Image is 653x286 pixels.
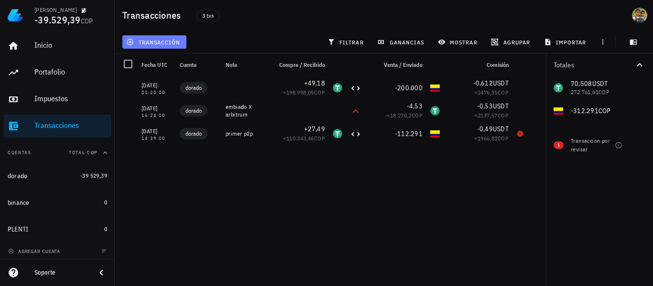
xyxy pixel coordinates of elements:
[314,135,325,142] span: COP
[141,104,172,113] div: [DATE]
[557,141,560,149] span: 1
[283,89,325,96] span: ≈
[440,38,478,46] span: mostrar
[279,61,325,68] span: Compra / Recibido
[412,112,423,119] span: COP
[498,112,509,119] span: COP
[4,218,111,241] a: PLENTI 0
[34,13,81,26] span: -39.529,39
[268,53,329,76] div: Compra / Recibido
[478,135,498,142] span: 1966,83
[333,83,342,93] div: USDT-icon
[493,102,509,110] span: USDT
[226,103,264,118] div: embiado X arbitrum
[474,135,509,142] span: ≈
[4,88,111,111] a: Impuestos
[104,199,107,206] span: 0
[226,130,264,138] div: primer p2p
[498,89,509,96] span: COP
[4,164,111,187] a: dorado -39.529,39
[34,269,88,276] div: Soporte
[554,62,634,68] div: Totales
[304,79,326,87] span: +49,18
[286,135,314,142] span: 110.343,46
[4,191,111,214] a: binance 0
[373,35,430,49] button: ganancias
[314,89,325,96] span: COP
[395,84,423,92] span: -200.000
[80,172,107,179] span: -39.529,39
[180,61,196,68] span: Cuenta
[34,121,107,130] div: Transacciones
[487,35,536,49] button: agrupar
[333,129,342,138] div: USDT-icon
[141,90,172,95] div: 01:20:00
[8,8,23,23] img: LedgiFi
[8,172,28,180] div: dorado
[141,61,167,68] span: Fecha UTC
[34,6,77,14] div: [PERSON_NAME]
[384,61,423,68] span: Venta / Enviado
[138,53,176,76] div: Fecha UTC
[632,8,647,23] div: avatar
[390,112,412,119] span: 18.270,2
[4,141,111,164] button: CuentasTotal COP
[434,35,483,49] button: mostrar
[387,112,423,119] span: ≈
[493,79,509,87] span: USDT
[4,61,111,84] a: Portafolio
[379,38,424,46] span: ganancias
[226,61,237,68] span: Nota
[365,53,426,76] div: Venta / Enviado
[477,102,493,110] span: -0,53
[498,135,509,142] span: COP
[202,11,214,21] span: 3 txs
[34,67,107,76] div: Portafolio
[4,115,111,138] a: Transacciones
[329,38,364,46] span: filtrar
[478,89,498,96] span: 2476,35
[444,53,512,76] div: Comisión
[222,53,268,76] div: Nota
[546,53,653,76] button: Totales
[122,35,186,49] button: transacción
[185,83,202,93] span: dorado
[395,129,423,138] span: -112.291
[141,127,172,136] div: [DATE]
[474,89,509,96] span: ≈
[493,125,509,133] span: USDT
[185,106,202,116] span: dorado
[430,129,440,138] div: COP-icon
[141,113,172,118] div: 16:24:00
[540,35,592,49] button: importar
[8,225,29,233] div: PLENTI
[478,112,498,119] span: 2137,57
[474,112,509,119] span: ≈
[487,61,509,68] span: Comisión
[122,8,185,23] h1: Transacciones
[493,38,530,46] span: agrupar
[473,79,493,87] span: -0,612
[176,53,222,76] div: Cuenta
[571,137,611,154] div: Transaccion por revisar
[34,41,107,50] div: Inicio
[304,125,326,133] span: +27,49
[324,35,370,49] button: filtrar
[128,38,180,46] span: transacción
[141,81,172,90] div: [DATE]
[546,38,587,46] span: importar
[477,125,493,133] span: -0,49
[286,89,314,96] span: 198.998,05
[81,17,93,25] span: COP
[69,149,98,156] span: Total COP
[34,94,107,103] div: Impuestos
[283,135,325,142] span: ≈
[430,106,440,116] div: USDT-icon
[430,83,440,93] div: COP-icon
[104,225,107,233] span: 0
[141,136,172,141] div: 14:39:00
[8,199,30,207] div: binance
[6,246,65,256] button: agregar cuenta
[407,102,423,110] span: -4,53
[4,34,111,57] a: Inicio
